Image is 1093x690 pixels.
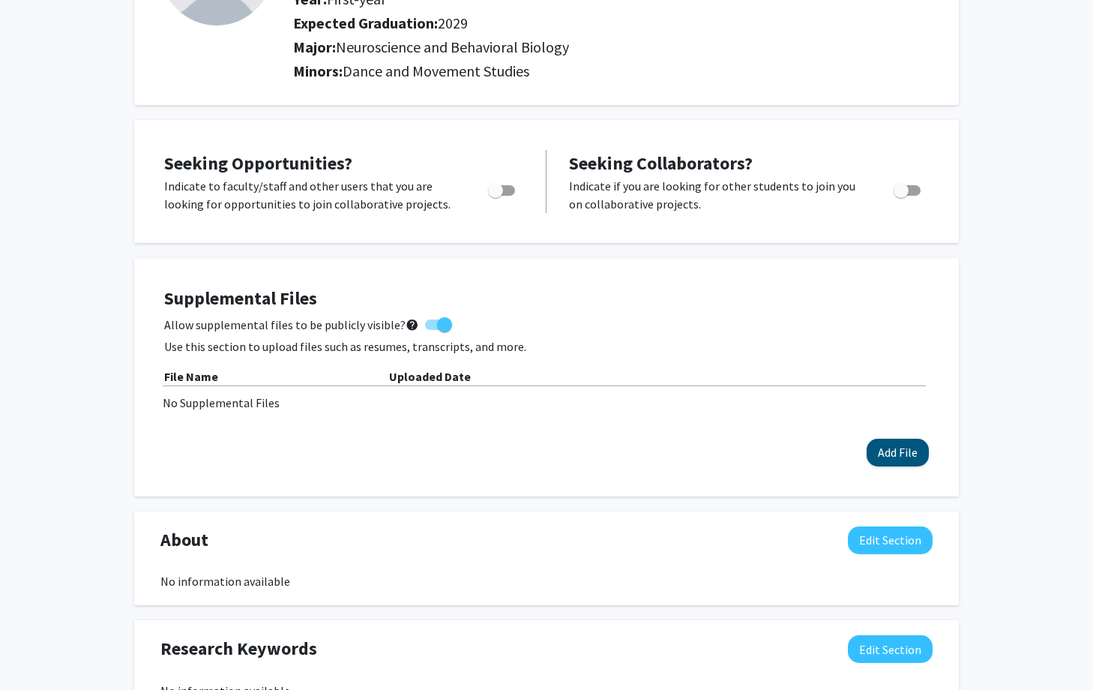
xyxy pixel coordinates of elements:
[164,369,218,384] b: File Name
[438,13,468,32] span: 2029
[163,394,930,412] div: No Supplemental Files
[888,177,929,199] div: Toggle
[160,572,933,590] div: No information available
[343,61,529,80] span: Dance and Movement Studies
[164,288,929,310] h4: Supplemental Files
[848,526,933,554] button: Edit About
[160,635,317,662] span: Research Keywords
[160,526,208,553] span: About
[293,38,933,56] h2: Major:
[164,316,419,334] span: Allow supplemental files to be publicly visible?
[867,439,929,466] button: Add File
[569,151,753,175] span: Seeking Collaborators?
[406,316,419,334] mat-icon: help
[336,37,569,56] span: Neuroscience and Behavioral Biology
[293,14,849,32] h2: Expected Graduation:
[848,635,933,663] button: Edit Research Keywords
[164,337,929,355] p: Use this section to upload files such as resumes, transcripts, and more.
[164,177,460,213] p: Indicate to faculty/staff and other users that you are looking for opportunities to join collabor...
[164,151,352,175] span: Seeking Opportunities?
[482,177,523,199] div: Toggle
[293,62,933,80] h2: Minors:
[389,369,471,384] b: Uploaded Date
[569,177,865,213] p: Indicate if you are looking for other students to join you on collaborative projects.
[11,622,64,679] iframe: Chat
